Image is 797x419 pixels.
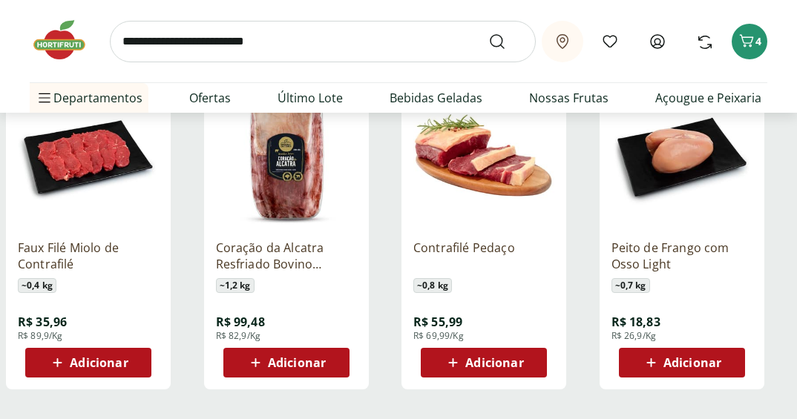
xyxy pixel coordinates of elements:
span: R$ 99,48 [216,314,265,330]
button: Adicionar [223,348,350,377]
img: Contrafilé Pedaço [413,87,554,228]
span: R$ 82,9/Kg [216,330,261,342]
img: Faux Filé Miolo de Contrafilé [18,87,159,228]
button: Adicionar [25,348,151,377]
button: Adicionar [421,348,547,377]
span: Adicionar [70,357,128,369]
button: Submit Search [488,33,524,50]
a: Açougue e Peixaria [655,89,761,107]
a: Bebidas Geladas [390,89,482,107]
span: ~ 0,8 kg [413,278,452,293]
a: Peito de Frango com Osso Light [611,240,752,272]
span: ~ 1,2 kg [216,278,255,293]
img: Peito de Frango com Osso Light [611,87,752,228]
button: Adicionar [619,348,745,377]
span: R$ 89,9/Kg [18,330,63,342]
span: Adicionar [465,357,523,369]
button: Carrinho [732,24,767,59]
span: R$ 69,99/Kg [413,330,464,342]
a: Nossas Frutas [529,89,609,107]
span: R$ 26,9/Kg [611,330,657,342]
button: Menu [36,80,53,116]
span: R$ 35,96 [18,314,67,330]
img: Coração da Alcatra Resfriado Bovino Natural Da Terra [216,87,357,228]
span: Adicionar [663,357,721,369]
input: search [110,21,536,62]
a: Ofertas [189,89,231,107]
span: Adicionar [268,357,326,369]
span: ~ 0,7 kg [611,278,650,293]
span: 4 [755,34,761,48]
span: ~ 0,4 kg [18,278,56,293]
span: Departamentos [36,80,142,116]
a: Último Lote [278,89,343,107]
span: R$ 18,83 [611,314,660,330]
span: R$ 55,99 [413,314,462,330]
a: Contrafilé Pedaço [413,240,554,272]
a: Faux Filé Miolo de Contrafilé [18,240,159,272]
a: Coração da Alcatra Resfriado Bovino Natural Da Terra [216,240,357,272]
img: Hortifruti [30,18,104,62]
